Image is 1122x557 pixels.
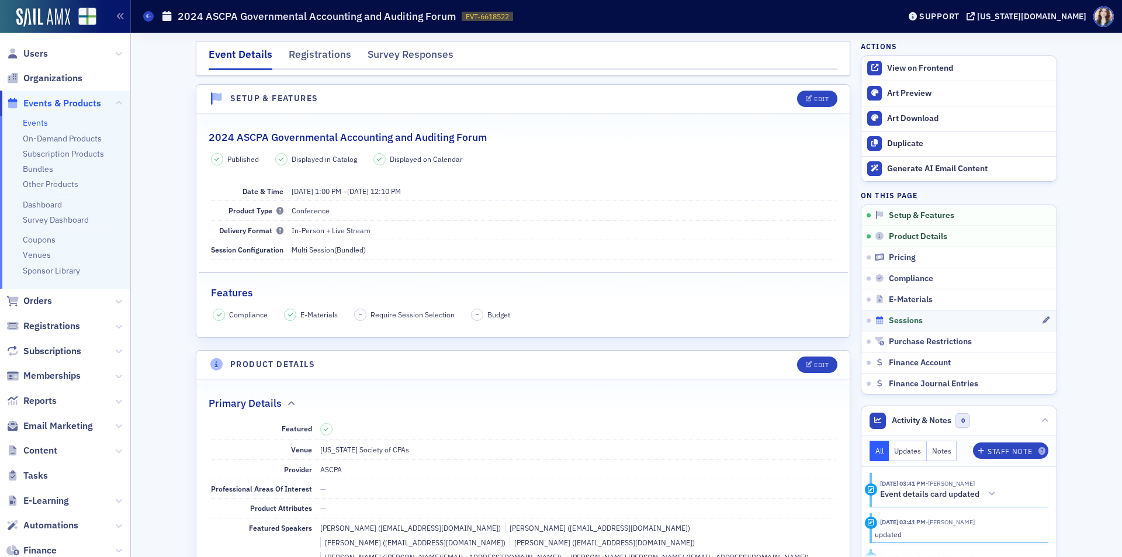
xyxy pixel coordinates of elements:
[23,117,48,128] a: Events
[23,345,81,358] span: Subscriptions
[887,63,1051,74] div: View on Frontend
[6,444,57,457] a: Content
[814,96,829,102] div: Edit
[292,226,370,235] span: In-Person + Live Stream
[977,11,1086,22] div: [US_STATE][DOMAIN_NAME]
[370,309,455,320] span: Require Session Selection
[320,537,505,548] div: [PERSON_NAME] ([EMAIL_ADDRESS][DOMAIN_NAME])
[6,494,69,507] a: E-Learning
[359,310,362,319] span: –
[390,154,463,164] span: Displayed on Calendar
[6,420,93,433] a: Email Marketing
[892,414,951,427] span: Activity & Notes
[219,226,283,235] span: Delivery Format
[889,441,927,461] button: Updates
[289,47,351,68] div: Registrations
[6,345,81,358] a: Subscriptions
[23,179,78,189] a: Other Products
[23,519,78,532] span: Automations
[23,215,89,225] a: Survey Dashboard
[23,133,102,144] a: On-Demand Products
[250,503,312,513] span: Product Attributes
[875,529,1040,539] div: updated
[292,245,334,254] span: Multi Session
[476,310,479,319] span: –
[230,358,315,371] h4: Product Details
[23,199,62,210] a: Dashboard
[487,309,510,320] span: Budget
[23,47,48,60] span: Users
[211,245,283,254] span: Session Configuration
[284,465,312,474] span: Provider
[6,395,57,407] a: Reports
[300,309,338,320] span: E-Materials
[926,479,975,487] span: Kristi Gates
[320,465,342,474] span: ASCPA
[23,164,53,174] a: Bundles
[1093,6,1114,27] span: Profile
[227,154,259,164] span: Published
[889,231,947,242] span: Product Details
[505,523,690,533] div: [PERSON_NAME] ([EMAIL_ADDRESS][DOMAIN_NAME])
[926,518,975,526] span: Kristi Gates
[889,337,972,347] span: Purchase Restrictions
[967,12,1090,20] button: [US_STATE][DOMAIN_NAME]
[865,517,877,529] div: Update
[23,395,57,407] span: Reports
[988,448,1032,455] div: Staff Note
[861,106,1057,131] a: Art Download
[889,295,933,305] span: E-Materials
[870,441,889,461] button: All
[23,97,101,110] span: Events & Products
[889,316,923,326] span: Sessions
[23,444,57,457] span: Content
[887,139,1051,149] div: Duplicate
[6,369,81,382] a: Memberships
[23,369,81,382] span: Memberships
[243,186,283,196] span: Date & Time
[209,130,487,145] h2: 2024 ASCPA Governmental Accounting and Auditing Forum
[880,489,979,500] h5: Event details card updated
[320,503,326,513] span: —
[23,544,57,557] span: Finance
[887,164,1051,174] div: Generate AI Email Content
[23,469,48,482] span: Tasks
[211,285,253,300] h2: Features
[320,484,326,493] span: —
[919,11,960,22] div: Support
[889,379,978,389] span: Finance Journal Entries
[861,156,1057,181] button: Generate AI Email Content
[6,544,57,557] a: Finance
[16,8,70,27] img: SailAMX
[209,47,272,70] div: Event Details
[23,265,80,276] a: Sponsor Library
[861,131,1057,156] button: Duplicate
[814,362,829,368] div: Edit
[23,234,56,245] a: Coupons
[889,210,954,221] span: Setup & Features
[889,252,916,263] span: Pricing
[229,309,268,320] span: Compliance
[211,484,312,493] span: Professional Areas Of Interest
[228,206,283,215] span: Product Type
[927,441,957,461] button: Notes
[292,182,836,200] dd: –
[178,9,456,23] h1: 2024 ASCPA Governmental Accounting and Auditing Forum
[320,445,409,454] span: [US_STATE] Society of CPAs
[291,445,312,454] span: Venue
[510,537,695,548] div: [PERSON_NAME] ([EMAIL_ADDRESS][DOMAIN_NAME])
[23,494,69,507] span: E-Learning
[6,97,101,110] a: Events & Products
[370,186,401,196] time: 12:10 PM
[861,81,1057,106] a: Art Preview
[347,186,369,196] span: [DATE]
[797,357,837,373] button: Edit
[320,523,501,533] div: [PERSON_NAME] ([EMAIL_ADDRESS][DOMAIN_NAME])
[209,396,282,411] h2: Primary Details
[368,47,453,68] div: Survey Responses
[880,518,926,526] time: 12/11/2024 03:41 PM
[955,413,970,428] span: 0
[973,442,1048,459] button: Staff Note
[6,320,80,333] a: Registrations
[292,186,313,196] span: [DATE]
